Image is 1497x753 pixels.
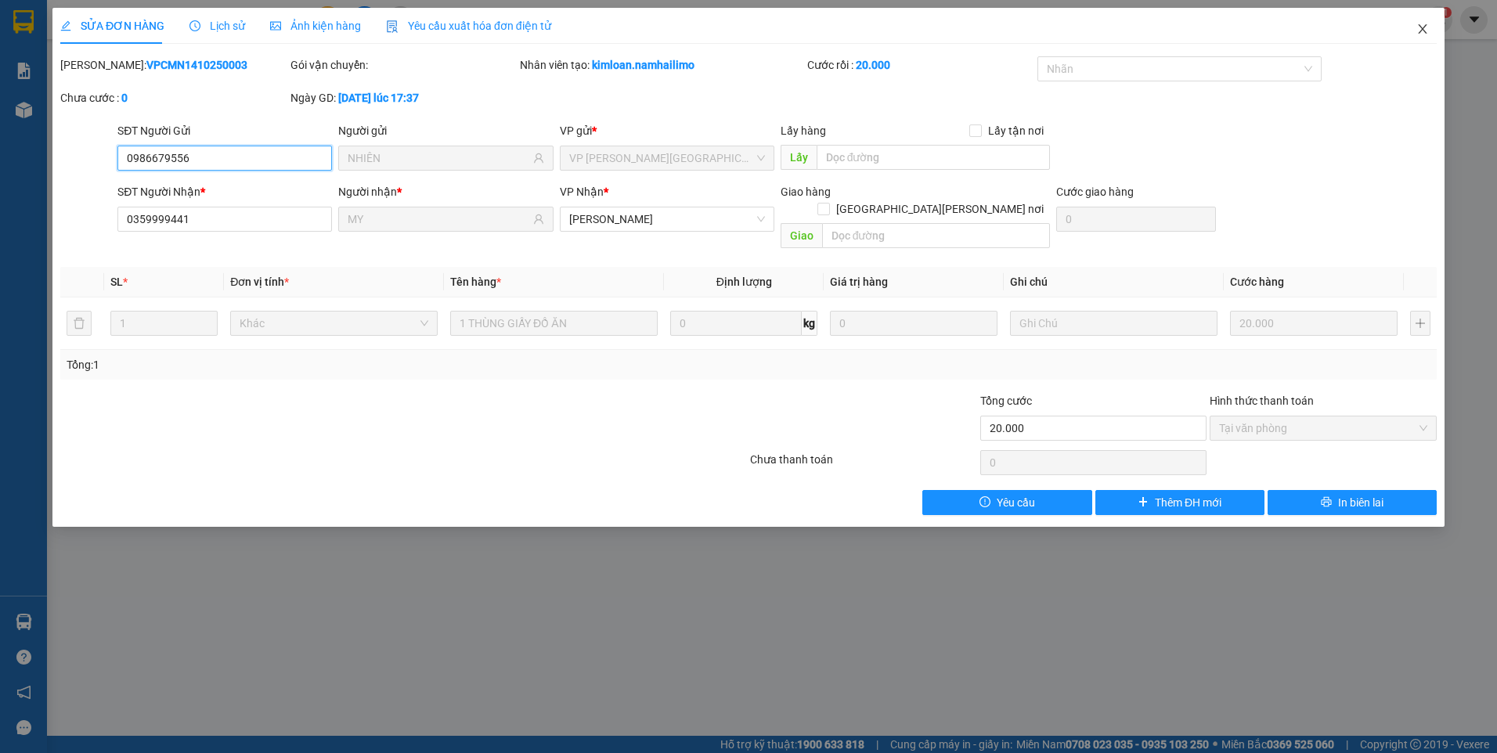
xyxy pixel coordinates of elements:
span: user [533,214,544,225]
span: Thêm ĐH mới [1155,494,1221,511]
span: Giá trị hàng [830,276,888,288]
input: Dọc đường [822,223,1051,248]
label: Cước giao hàng [1056,186,1134,198]
span: Ảnh kiện hàng [270,20,361,32]
label: Hình thức thanh toán [1210,395,1314,407]
span: Tổng cước [980,395,1032,407]
b: [DATE] lúc 17:37 [338,92,419,104]
div: Ngày GD: [290,89,518,106]
div: Chưa thanh toán [748,451,979,478]
span: printer [1321,496,1332,509]
span: Tại văn phòng [1219,416,1427,440]
input: VD: Bàn, Ghế [450,311,658,336]
div: Người gửi [338,122,553,139]
span: VP Nhận [560,186,604,198]
span: Khác [240,312,428,335]
button: exclamation-circleYêu cầu [922,490,1091,515]
div: Gói vận chuyển: [290,56,518,74]
span: Đơn vị tính [230,276,289,288]
b: 0 [121,92,128,104]
input: Tên người nhận [348,211,529,228]
span: [GEOGRAPHIC_DATA][PERSON_NAME] nơi [830,200,1050,218]
span: edit [60,20,71,31]
th: Ghi chú [1004,267,1224,297]
span: Lấy hàng [781,124,826,137]
div: [PERSON_NAME]: [60,56,287,74]
span: SỬA ĐƠN HÀNG [60,20,164,32]
div: Tổng: 1 [67,356,578,373]
span: plus [1138,496,1149,509]
button: plus [1410,311,1430,336]
span: Yêu cầu xuất hóa đơn điện tử [386,20,551,32]
b: VPCMN1410250003 [146,59,247,71]
div: SĐT Người Nhận [117,183,332,200]
input: Cước giao hàng [1056,207,1216,232]
img: icon [386,20,399,33]
span: Giao [781,223,822,248]
input: Tên người gửi [348,150,529,167]
span: SL [110,276,123,288]
span: VP Phan Thiết [569,207,765,231]
div: Cước rồi : [807,56,1034,74]
div: SĐT Người Gửi [117,122,332,139]
b: kimloan.namhailimo [592,59,694,71]
div: Nhân viên tạo: [520,56,804,74]
div: Chưa cước : [60,89,287,106]
span: Tên hàng [450,276,501,288]
span: close [1416,23,1429,35]
span: VP chợ Mũi Né [569,146,765,170]
input: Ghi Chú [1010,311,1217,336]
span: Lấy [781,145,817,170]
span: Giao hàng [781,186,831,198]
span: Cước hàng [1230,276,1284,288]
div: VP gửi [560,122,774,139]
span: user [533,153,544,164]
span: clock-circle [189,20,200,31]
span: kg [802,311,817,336]
span: Lịch sử [189,20,245,32]
input: 0 [1230,311,1398,336]
input: Dọc đường [817,145,1051,170]
button: delete [67,311,92,336]
b: 20.000 [856,59,890,71]
input: 0 [830,311,997,336]
div: Người nhận [338,183,553,200]
span: exclamation-circle [979,496,990,509]
button: plusThêm ĐH mới [1095,490,1264,515]
button: Close [1401,8,1445,52]
span: Yêu cầu [997,494,1035,511]
button: printerIn biên lai [1268,490,1437,515]
span: Lấy tận nơi [982,122,1050,139]
span: Định lượng [716,276,772,288]
span: picture [270,20,281,31]
span: In biên lai [1338,494,1383,511]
